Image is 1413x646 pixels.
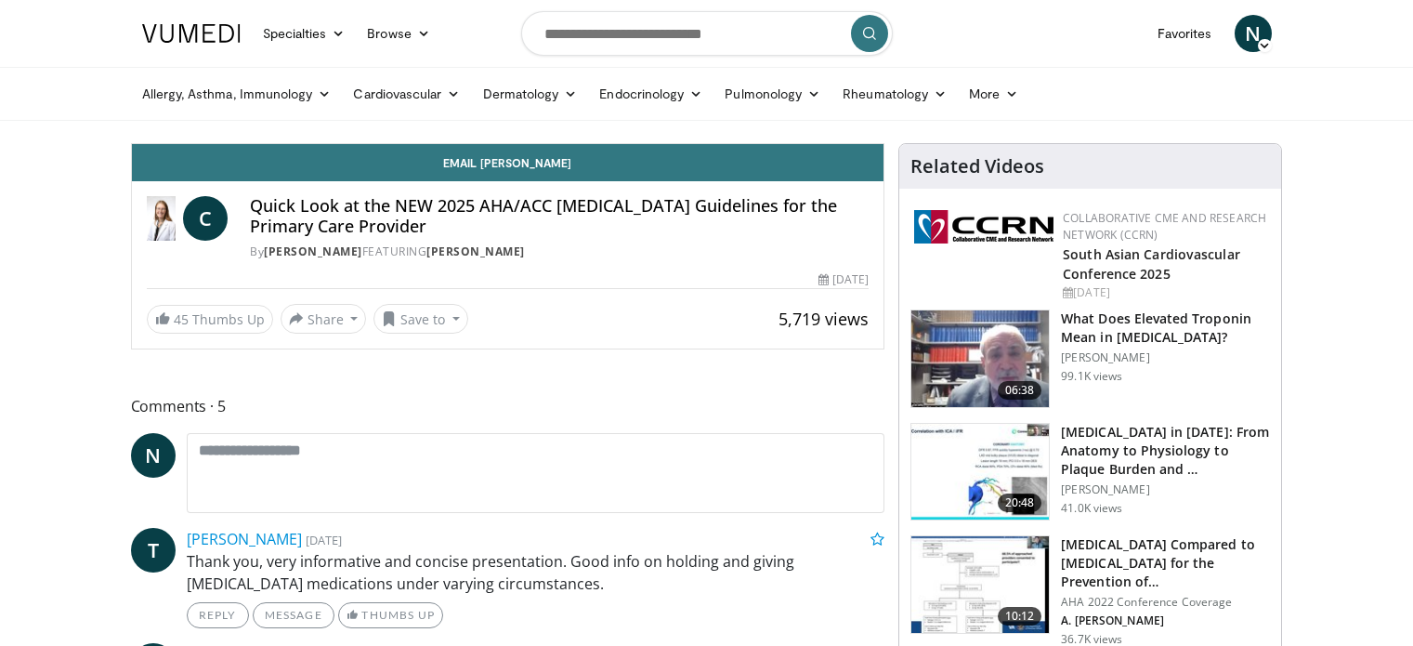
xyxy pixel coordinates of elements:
div: [DATE] [818,271,869,288]
p: 41.0K views [1061,501,1122,516]
a: Cardiovascular [342,75,471,112]
a: N [1235,15,1272,52]
a: Pulmonology [713,75,831,112]
a: [PERSON_NAME] [264,244,362,259]
p: 99.1K views [1061,369,1122,384]
span: 10:12 [998,607,1042,626]
img: 7c0f9b53-1609-4588-8498-7cac8464d722.150x105_q85_crop-smart_upscale.jpg [911,536,1049,633]
p: [PERSON_NAME] [1061,482,1270,497]
a: More [958,75,1029,112]
input: Search topics, interventions [521,11,893,56]
span: 45 [174,310,189,328]
h3: [MEDICAL_DATA] Compared to [MEDICAL_DATA] for the Prevention of… [1061,535,1270,591]
p: A. [PERSON_NAME] [1061,613,1270,628]
span: 06:38 [998,381,1042,400]
h4: Quick Look at the NEW 2025 AHA/ACC [MEDICAL_DATA] Guidelines for the Primary Care Provider [250,196,869,236]
img: a04ee3ba-8487-4636-b0fb-5e8d268f3737.png.150x105_q85_autocrop_double_scale_upscale_version-0.2.png [914,210,1053,244]
p: [PERSON_NAME] [1061,350,1270,365]
a: 06:38 What Does Elevated Troponin Mean in [MEDICAL_DATA]? [PERSON_NAME] 99.1K views [910,310,1270,408]
span: 5,719 views [778,308,869,330]
a: Allergy, Asthma, Immunology [131,75,343,112]
p: Thank you, very informative and concise presentation. Good info on holding and giving [MEDICAL_DA... [187,550,885,595]
img: 98daf78a-1d22-4ebe-927e-10afe95ffd94.150x105_q85_crop-smart_upscale.jpg [911,310,1049,407]
a: South Asian Cardiovascular Conference 2025 [1063,245,1240,283]
button: Save to [373,304,468,334]
a: [PERSON_NAME] [187,529,302,549]
button: Share [281,304,367,334]
h3: [MEDICAL_DATA] in [DATE]: From Anatomy to Physiology to Plaque Burden and … [1061,423,1270,479]
p: AHA 2022 Conference Coverage [1061,595,1270,610]
h3: What Does Elevated Troponin Mean in [MEDICAL_DATA]? [1061,310,1270,347]
a: Message [253,602,334,628]
a: T [131,528,176,573]
a: Collaborative CME and Research Network (CCRN) [1063,210,1266,243]
a: Rheumatology [831,75,958,112]
small: [DATE] [306,532,342,548]
a: N [131,433,176,478]
a: Endocrinology [588,75,713,112]
div: [DATE] [1063,284,1266,301]
a: Email [PERSON_NAME] [132,144,884,181]
h4: Related Videos [910,155,1044,178]
span: 20:48 [998,494,1042,512]
img: VuMedi Logo [142,24,241,43]
div: By FEATURING [250,244,869,260]
a: 45 Thumbs Up [147,305,273,334]
a: Reply [187,602,249,628]
a: Dermatology [472,75,589,112]
a: Specialties [252,15,357,52]
a: [PERSON_NAME] [426,244,525,259]
img: Dr. Catherine P. Benziger [147,196,177,241]
a: C [183,196,228,241]
img: 823da73b-7a00-425d-bb7f-45c8b03b10c3.150x105_q85_crop-smart_upscale.jpg [911,424,1049,521]
a: Favorites [1146,15,1223,52]
a: 20:48 [MEDICAL_DATA] in [DATE]: From Anatomy to Physiology to Plaque Burden and … [PERSON_NAME] 4... [910,423,1270,521]
span: Comments 5 [131,394,885,418]
a: Thumbs Up [338,602,443,628]
a: Browse [356,15,441,52]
